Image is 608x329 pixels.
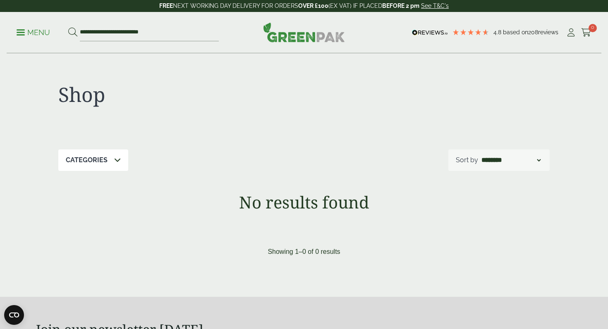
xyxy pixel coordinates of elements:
p: Menu [17,28,50,38]
a: Menu [17,28,50,36]
h1: No results found [36,192,572,212]
button: Open CMP widget [4,305,24,325]
i: Cart [581,28,591,37]
select: Shop order [480,155,543,165]
h1: Shop [58,83,304,107]
p: Sort by [456,155,478,165]
span: Based on [503,29,528,36]
span: 4.8 [493,29,503,36]
p: Showing 1–0 of 0 results [268,247,340,257]
span: 208 [528,29,538,36]
strong: OVER £100 [298,2,328,9]
a: See T&C's [421,2,449,9]
span: 0 [589,24,597,32]
img: GreenPak Supplies [263,22,345,42]
div: 4.79 Stars [452,28,489,36]
p: Categories [66,155,108,165]
strong: BEFORE 2 pm [382,2,419,9]
strong: FREE [159,2,173,9]
i: My Account [566,28,576,37]
a: 0 [581,26,591,39]
img: REVIEWS.io [412,30,448,36]
span: reviews [538,29,558,36]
